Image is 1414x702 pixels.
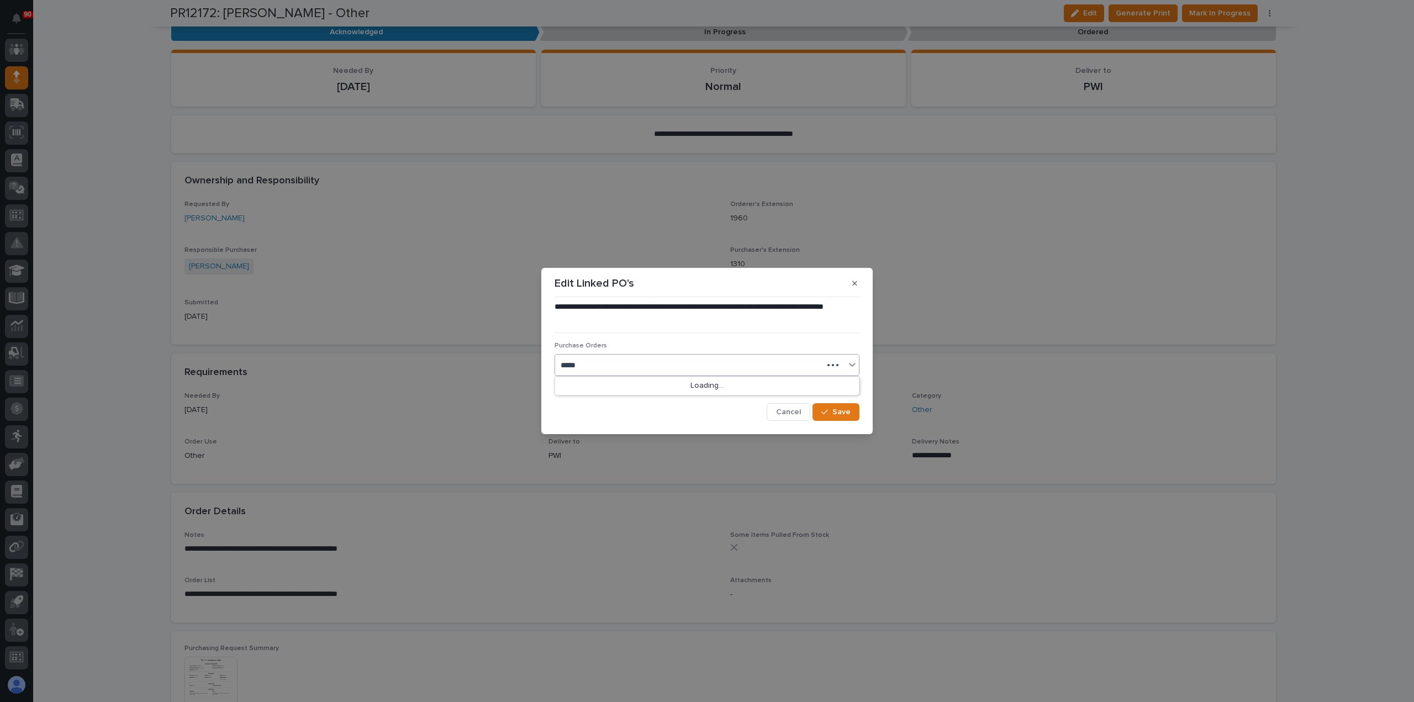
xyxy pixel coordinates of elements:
span: Purchase Orders [555,342,607,349]
div: Loading... [555,377,859,395]
button: Cancel [767,403,810,421]
button: Save [812,403,859,421]
span: Cancel [776,407,801,417]
span: Save [832,407,851,417]
p: Edit Linked PO's [555,277,634,290]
